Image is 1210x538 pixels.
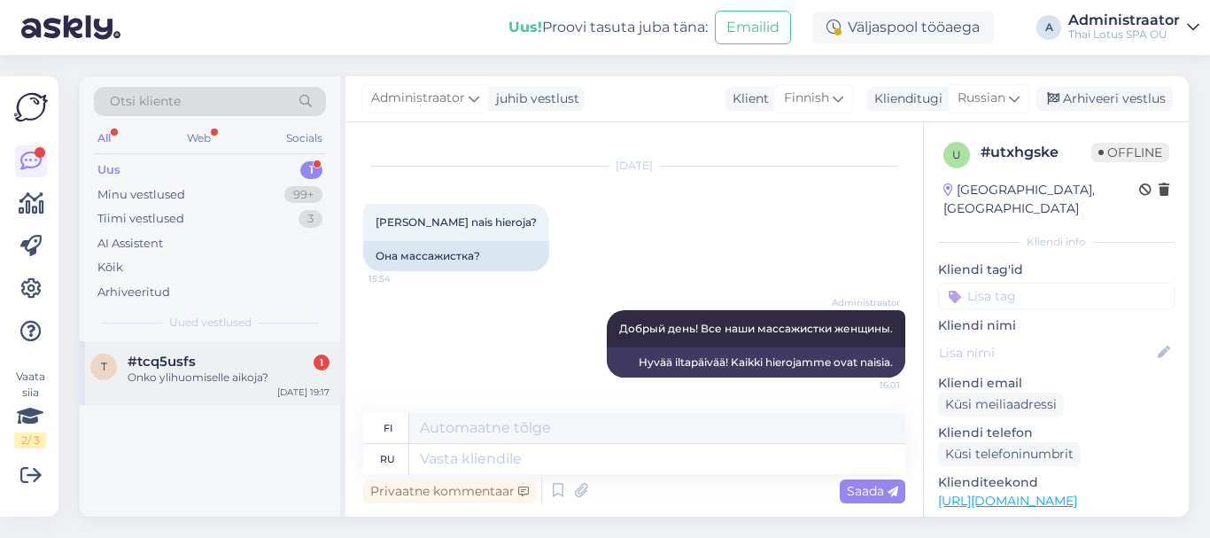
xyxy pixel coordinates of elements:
div: [GEOGRAPHIC_DATA], [GEOGRAPHIC_DATA] [943,181,1139,218]
div: 99+ [284,186,322,204]
div: Arhiveeri vestlus [1036,87,1173,111]
input: Lisa tag [938,283,1175,309]
div: Onko ylihuomiselle aikoja? [128,370,330,386]
span: Saada [847,483,898,499]
div: Administraator [1068,13,1180,27]
button: Emailid [715,11,791,44]
div: 2 / 3 [14,433,46,448]
span: Administraator [371,89,465,108]
div: AI Assistent [97,235,163,253]
div: juhib vestlust [489,90,579,108]
div: ru [380,444,395,474]
div: A [1036,15,1061,40]
span: Offline [1091,143,1169,162]
b: Uus! [508,19,542,35]
div: fi [384,413,392,443]
img: Askly Logo [14,90,48,124]
span: Finnish [784,89,829,108]
div: Privaatne kommentaar [363,480,536,503]
div: Proovi tasuta juba täna: [508,17,708,38]
span: Administraator [832,296,900,309]
span: 15:54 [368,272,435,285]
div: Kõik [97,259,123,277]
div: 3 [299,210,322,228]
div: Uus [97,161,120,179]
div: All [94,127,114,150]
input: Lisa nimi [939,343,1154,363]
span: [PERSON_NAME] nais hieroja? [376,215,537,229]
div: Tiimi vestlused [97,210,184,228]
div: Она массажистка? [363,241,549,271]
span: Otsi kliente [110,92,181,111]
div: Klient [725,90,769,108]
div: 1 [300,161,322,179]
a: [URL][DOMAIN_NAME] [938,493,1077,509]
div: Arhiveeritud [97,284,170,301]
div: Thai Lotus SPA OÜ [1068,27,1180,42]
p: Kliendi email [938,374,1175,393]
div: Kliendi info [938,234,1175,250]
p: Kliendi nimi [938,316,1175,335]
div: Vaata siia [14,369,46,448]
div: Klienditugi [867,90,942,108]
span: u [952,148,961,161]
div: Socials [283,127,326,150]
p: Kliendi tag'id [938,261,1175,279]
div: [DATE] [363,158,905,174]
div: Web [183,127,214,150]
p: Klienditeekond [938,473,1175,492]
div: Hyvää iltapäivää! Kaikki hierojamme ovat naisia. [607,347,905,378]
p: Vaata edasi ... [938,516,1175,532]
a: AdministraatorThai Lotus SPA OÜ [1068,13,1199,42]
span: 16:01 [834,378,900,392]
span: Russian [958,89,1005,108]
div: [DATE] 19:17 [277,386,330,399]
div: 1 [314,355,330,370]
span: Uued vestlused [169,315,252,331]
div: Küsi telefoninumbrit [938,442,1081,466]
span: t [101,360,107,373]
div: Minu vestlused [97,186,185,204]
div: Väljaspool tööaega [812,12,994,43]
span: #tcq5usfs [128,354,196,370]
span: Добрый день! Все наши массажистки женщины. [619,322,893,335]
div: Küsi meiliaadressi [938,393,1064,417]
p: Kliendi telefon [938,424,1175,442]
div: # utxhgske [981,142,1091,163]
